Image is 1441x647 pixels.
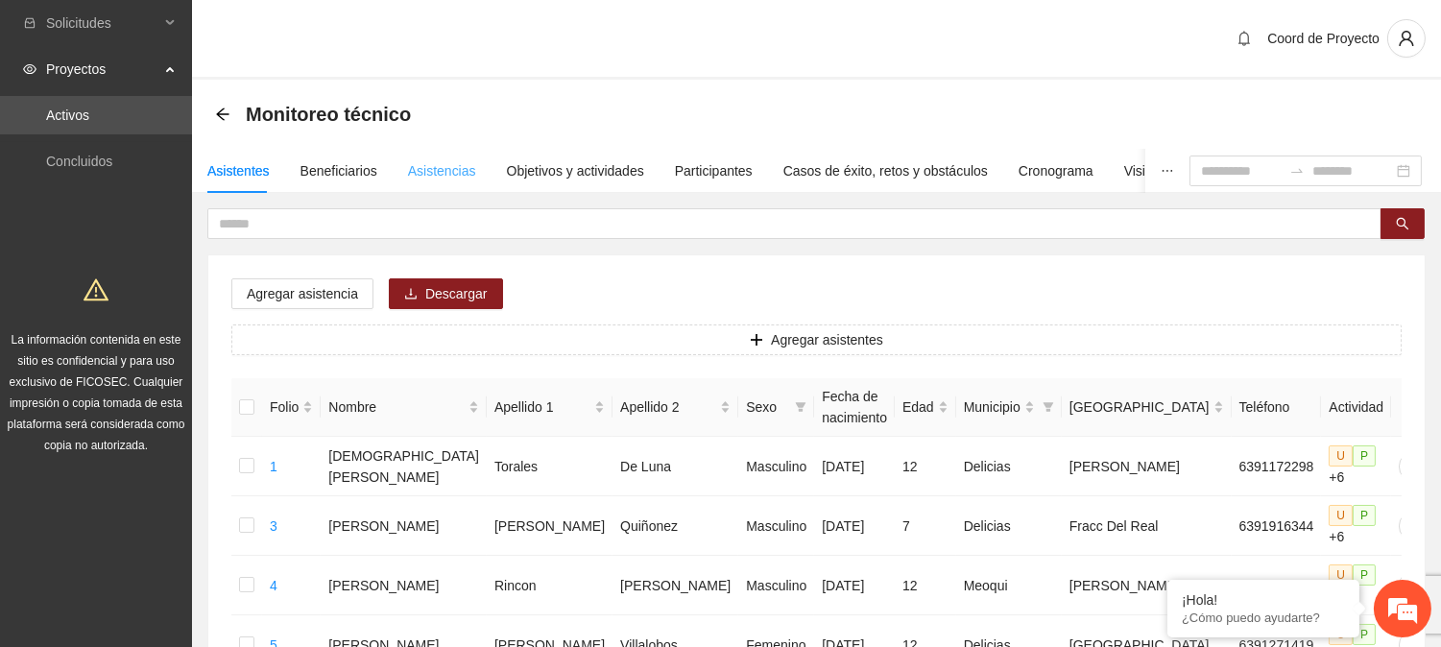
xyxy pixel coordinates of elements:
[1399,511,1429,541] button: edit
[738,437,814,496] td: Masculino
[1182,592,1345,608] div: ¡Hola!
[1396,217,1409,232] span: search
[675,160,753,181] div: Participantes
[1232,496,1322,556] td: 6391916344
[1400,459,1429,474] span: edit
[814,437,895,496] td: [DATE]
[1232,556,1322,615] td: 6142111953
[247,283,358,304] span: Agregar asistencia
[1353,624,1376,645] span: P
[270,578,277,593] a: 4
[1329,445,1353,467] span: U
[895,496,956,556] td: 7
[46,50,159,88] span: Proyectos
[1400,578,1429,593] span: edit
[494,396,590,418] span: Apellido 1
[215,107,230,123] div: Back
[1062,437,1232,496] td: [PERSON_NAME]
[738,556,814,615] td: Masculino
[262,378,321,437] th: Folio
[23,62,36,76] span: eye
[321,556,487,615] td: [PERSON_NAME]
[321,378,487,437] th: Nombre
[1124,160,1304,181] div: Visita de campo y entregables
[895,378,956,437] th: Edad
[389,278,503,309] button: downloadDescargar
[1019,160,1093,181] div: Cronograma
[507,160,644,181] div: Objetivos y actividades
[1043,401,1054,413] span: filter
[1232,437,1322,496] td: 6391172298
[612,496,738,556] td: Quiñonez
[46,108,89,123] a: Activos
[1329,505,1353,526] span: U
[425,283,488,304] span: Descargar
[84,277,108,302] span: warning
[956,496,1062,556] td: Delicias
[270,459,277,474] a: 1
[814,496,895,556] td: [DATE]
[1321,437,1391,496] td: +6
[1321,556,1391,615] td: +6
[328,396,465,418] span: Nombre
[738,496,814,556] td: Masculino
[1387,19,1426,58] button: user
[783,160,988,181] div: Casos de éxito, retos y obstáculos
[8,333,185,452] span: La información contenida en este sitio es confidencial y para uso exclusivo de FICOSEC. Cualquier...
[321,437,487,496] td: [DEMOGRAPHIC_DATA][PERSON_NAME]
[487,496,612,556] td: [PERSON_NAME]
[791,393,810,421] span: filter
[746,396,787,418] span: Sexo
[1232,378,1322,437] th: Teléfono
[1289,163,1305,179] span: to
[1182,611,1345,625] p: ¿Cómo puedo ayudarte?
[46,4,159,42] span: Solicitudes
[270,396,299,418] span: Folio
[1321,496,1391,556] td: +6
[1069,396,1210,418] span: [GEOGRAPHIC_DATA]
[321,496,487,556] td: [PERSON_NAME]
[964,396,1021,418] span: Municipio
[1381,208,1425,239] button: search
[902,396,934,418] span: Edad
[895,437,956,496] td: 12
[1353,564,1376,586] span: P
[1400,518,1429,534] span: edit
[771,329,883,350] span: Agregar asistentes
[1321,378,1391,437] th: Actividad
[814,378,895,437] th: Fecha de nacimiento
[956,437,1062,496] td: Delicias
[1267,31,1380,46] span: Coord de Proyecto
[612,378,738,437] th: Apellido 2
[1388,30,1425,47] span: user
[111,213,265,407] span: Estamos en línea.
[487,437,612,496] td: Torales
[1039,393,1058,421] span: filter
[956,378,1062,437] th: Municipio
[231,324,1402,355] button: plusAgregar asistentes
[231,278,373,309] button: Agregar asistencia
[612,437,738,496] td: De Luna
[1353,505,1376,526] span: P
[487,556,612,615] td: Rincon
[300,160,377,181] div: Beneficiarios
[1229,23,1260,54] button: bell
[315,10,361,56] div: Minimizar ventana de chat en vivo
[408,160,476,181] div: Asistencias
[814,556,895,615] td: [DATE]
[1230,31,1259,46] span: bell
[1353,445,1376,467] span: P
[1289,163,1305,179] span: swap-right
[1062,496,1232,556] td: Fracc Del Real
[215,107,230,122] span: arrow-left
[10,438,366,505] textarea: Escriba su mensaje y pulse “Intro”
[487,378,612,437] th: Apellido 1
[1161,164,1174,178] span: ellipsis
[795,401,806,413] span: filter
[207,160,270,181] div: Asistentes
[750,333,763,348] span: plus
[270,518,277,534] a: 3
[1062,378,1232,437] th: Colonia
[100,98,323,123] div: Chatee con nosotros ahora
[620,396,716,418] span: Apellido 2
